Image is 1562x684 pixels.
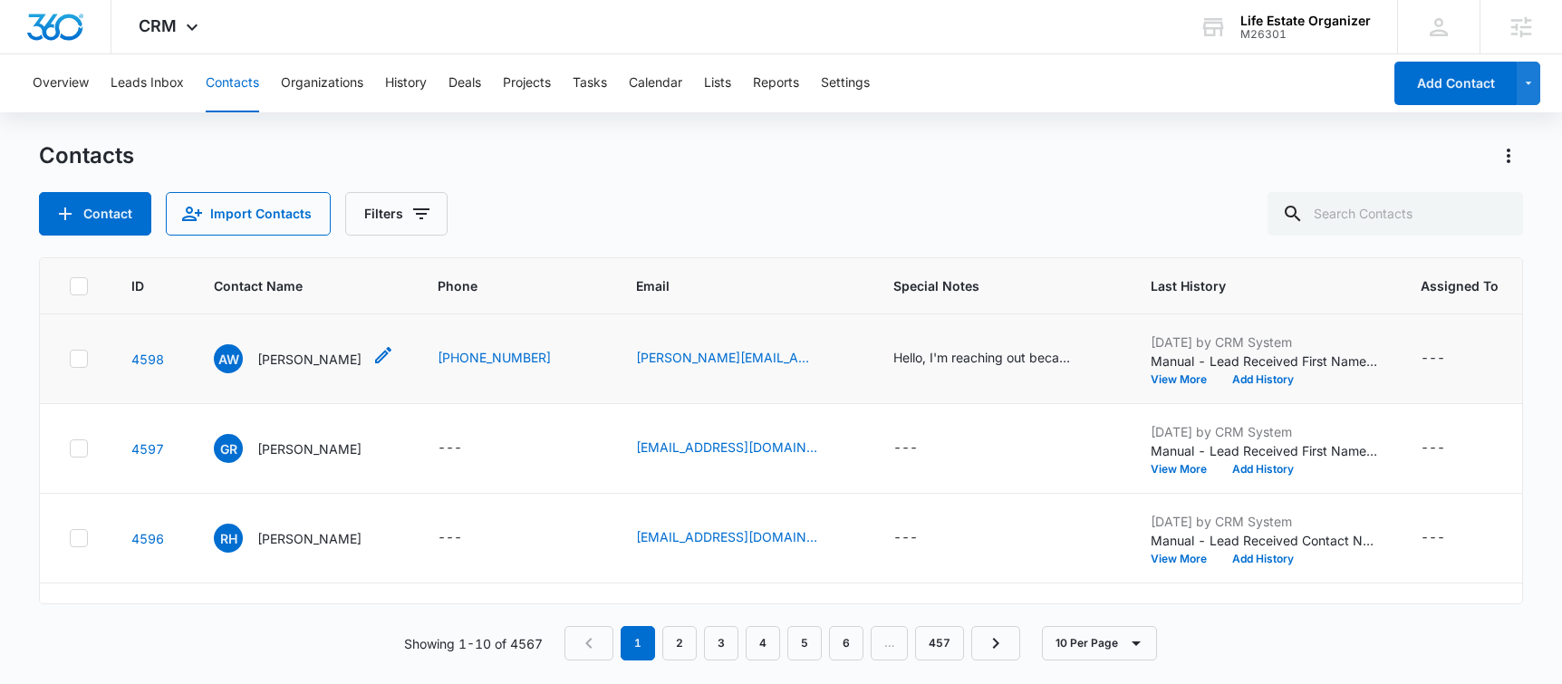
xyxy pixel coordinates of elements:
[753,54,799,112] button: Reports
[1421,527,1445,549] div: ---
[166,192,331,236] button: Import Contacts
[787,626,822,660] a: Page 5
[636,348,817,367] a: [PERSON_NAME][EMAIL_ADDRESS][DOMAIN_NAME]
[1220,464,1306,475] button: Add History
[1151,602,1377,621] p: [DATE] by CRM System
[345,192,448,236] button: Filters
[1240,14,1371,28] div: account name
[214,276,368,295] span: Contact Name
[39,192,151,236] button: Add Contact
[1151,352,1377,371] p: Manual - Lead Received First Name: [PERSON_NAME] Last Name: [PERSON_NAME] Phone: [PHONE_NUMBER] E...
[1268,192,1523,236] input: Search Contacts
[131,352,164,367] a: Navigate to contact details page for Ashley Wilson
[636,348,850,370] div: Email - Ashley@virtualproassist.com - Select to Edit Field
[257,529,362,548] p: [PERSON_NAME]
[214,524,394,553] div: Contact Name - Rebecca Holland - Select to Edit Field
[33,54,89,112] button: Overview
[1151,276,1351,295] span: Last History
[438,438,495,459] div: Phone - - Select to Edit Field
[448,54,481,112] button: Deals
[1421,438,1478,459] div: Assigned To - - Select to Edit Field
[564,626,1020,660] nav: Pagination
[1494,141,1523,170] button: Actions
[438,348,551,367] a: [PHONE_NUMBER]
[1421,348,1445,370] div: ---
[438,276,566,295] span: Phone
[214,524,243,553] span: RH
[131,531,164,546] a: Navigate to contact details page for Rebecca Holland
[1240,28,1371,41] div: account id
[1394,62,1517,105] button: Add Contact
[1151,422,1377,441] p: [DATE] by CRM System
[1151,512,1377,531] p: [DATE] by CRM System
[1421,348,1478,370] div: Assigned To - - Select to Edit Field
[636,527,817,546] a: [EMAIL_ADDRESS][DOMAIN_NAME]
[893,348,1075,367] div: Hello, I'm reaching out because I believe we can provide significant value to your business. We s...
[746,626,780,660] a: Page 4
[214,344,394,373] div: Contact Name - Ashley Wilson - Select to Edit Field
[214,434,243,463] span: GR
[1151,531,1377,550] p: Manual - Lead Received Contact Name: Holland Email: [EMAIL_ADDRESS][DOMAIN_NAME] Lead Source: Gui...
[438,527,462,549] div: ---
[621,626,655,660] em: 1
[257,350,362,369] p: [PERSON_NAME]
[257,439,362,458] p: [PERSON_NAME]
[39,142,134,169] h1: Contacts
[1042,626,1157,660] button: 10 Per Page
[1421,438,1445,459] div: ---
[214,344,243,373] span: AW
[111,54,184,112] button: Leads Inbox
[915,626,964,660] a: Page 457
[1220,374,1306,385] button: Add History
[636,276,824,295] span: Email
[438,438,462,459] div: ---
[573,54,607,112] button: Tasks
[1421,527,1478,549] div: Assigned To - - Select to Edit Field
[503,54,551,112] button: Projects
[438,348,583,370] div: Phone - (619) 704-9399 - Select to Edit Field
[704,626,738,660] a: Page 3
[971,626,1020,660] a: Next Page
[893,527,950,549] div: Special Notes - - Select to Edit Field
[662,626,697,660] a: Page 2
[139,16,177,35] span: CRM
[893,276,1081,295] span: Special Notes
[893,438,950,459] div: Special Notes - - Select to Edit Field
[214,434,394,463] div: Contact Name - Gary Roadruck - Select to Edit Field
[821,54,870,112] button: Settings
[629,54,682,112] button: Calendar
[131,276,144,295] span: ID
[438,527,495,549] div: Phone - - Select to Edit Field
[206,54,259,112] button: Contacts
[1151,554,1220,564] button: View More
[1151,332,1377,352] p: [DATE] by CRM System
[636,438,850,459] div: Email - garynancyroadrunner@outlook.com - Select to Edit Field
[636,438,817,457] a: [EMAIL_ADDRESS][DOMAIN_NAME]
[404,634,543,653] p: Showing 1-10 of 4567
[704,54,731,112] button: Lists
[1220,554,1306,564] button: Add History
[1151,464,1220,475] button: View More
[1151,441,1377,460] p: Manual - Lead Received First Name: [PERSON_NAME] Last Name: [PERSON_NAME] Email: [EMAIL_ADDRESS][...
[1151,374,1220,385] button: View More
[385,54,427,112] button: History
[281,54,363,112] button: Organizations
[829,626,863,660] a: Page 6
[893,438,918,459] div: ---
[131,441,164,457] a: Navigate to contact details page for Gary Roadruck
[893,348,1107,370] div: Special Notes - Hello, I'm reaching out because I believe we can provide significant value to you...
[1421,276,1499,295] span: Assigned To
[636,527,850,549] div: Email - beckylubbock@gmail.com - Select to Edit Field
[893,527,918,549] div: ---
